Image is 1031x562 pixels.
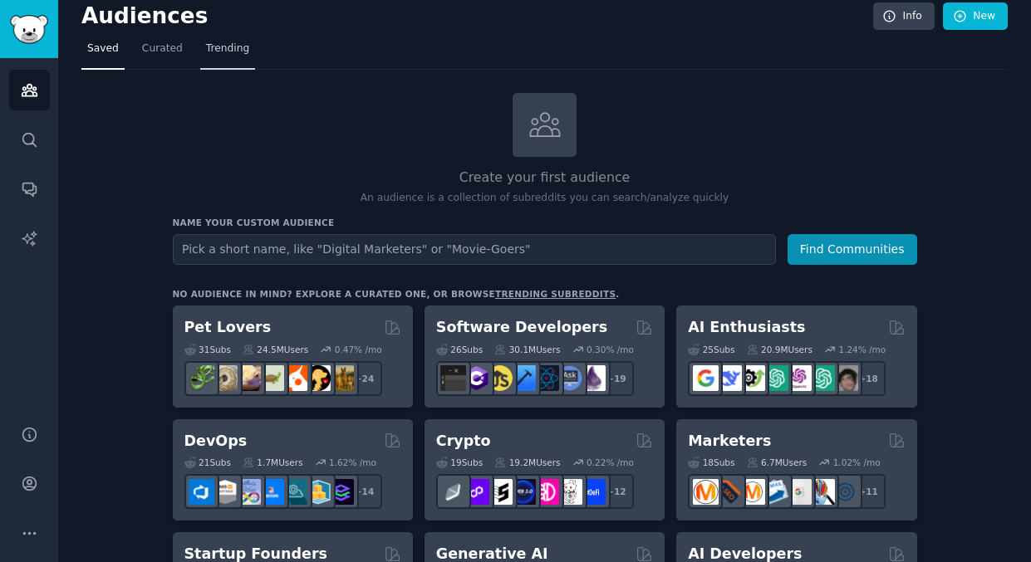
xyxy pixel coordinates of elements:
[464,479,489,505] img: 0xPolygon
[173,191,917,206] p: An audience is a collection of subreddits you can search/analyze quickly
[436,431,491,452] h2: Crypto
[599,474,634,509] div: + 12
[173,217,917,228] h3: Name your custom audience
[580,479,606,505] img: defi_
[305,479,331,505] img: aws_cdk
[688,344,734,355] div: 25 Sub s
[243,457,303,468] div: 1.7M Users
[212,479,238,505] img: AWS_Certified_Experts
[184,344,231,355] div: 31 Sub s
[206,42,249,56] span: Trending
[347,474,382,509] div: + 14
[282,365,307,391] img: cockatiel
[184,457,231,468] div: 21 Sub s
[693,365,719,391] img: GoogleGeminiAI
[716,365,742,391] img: DeepSeek
[533,365,559,391] img: reactnative
[533,479,559,505] img: defiblockchain
[200,36,255,70] a: Trending
[173,288,620,300] div: No audience in mind? Explore a curated one, or browse .
[580,365,606,391] img: elixir
[943,2,1008,31] a: New
[10,15,48,44] img: GummySearch logo
[87,42,119,56] span: Saved
[851,474,886,509] div: + 11
[788,234,917,265] button: Find Communities
[235,479,261,505] img: Docker_DevOps
[495,289,616,299] a: trending subreddits
[832,479,858,505] img: OnlineMarketing
[832,365,858,391] img: ArtificalIntelligence
[693,479,719,505] img: content_marketing
[81,3,873,30] h2: Audiences
[557,479,582,505] img: CryptoNews
[739,365,765,391] img: AItoolsCatalog
[851,361,886,396] div: + 18
[305,365,331,391] img: PetAdvice
[747,457,808,468] div: 6.7M Users
[258,365,284,391] img: turtle
[487,365,513,391] img: learnjavascript
[189,365,214,391] img: herpetology
[184,431,248,452] h2: DevOps
[189,479,214,505] img: azuredevops
[173,234,776,265] input: Pick a short name, like "Digital Marketers" or "Movie-Goers"
[335,344,382,355] div: 0.47 % /mo
[440,479,466,505] img: ethfinance
[763,479,788,505] img: Emailmarketing
[786,365,812,391] img: OpenAIDev
[510,365,536,391] img: iOSProgramming
[873,2,935,31] a: Info
[328,365,354,391] img: dogbreed
[243,344,308,355] div: 24.5M Users
[688,431,771,452] h2: Marketers
[688,457,734,468] div: 18 Sub s
[212,365,238,391] img: ballpython
[494,457,560,468] div: 19.2M Users
[838,344,886,355] div: 1.24 % /mo
[235,365,261,391] img: leopardgeckos
[809,479,835,505] img: MarketingResearch
[282,479,307,505] img: platformengineering
[184,317,272,338] h2: Pet Lovers
[329,457,376,468] div: 1.62 % /mo
[136,36,189,70] a: Curated
[716,479,742,505] img: bigseo
[258,479,284,505] img: DevOpsLinks
[587,457,634,468] div: 0.22 % /mo
[747,344,813,355] div: 20.9M Users
[510,479,536,505] img: web3
[786,479,812,505] img: googleads
[833,457,881,468] div: 1.02 % /mo
[809,365,835,391] img: chatgpt_prompts_
[494,344,560,355] div: 30.1M Users
[436,317,607,338] h2: Software Developers
[587,344,634,355] div: 0.30 % /mo
[347,361,382,396] div: + 24
[436,457,483,468] div: 19 Sub s
[557,365,582,391] img: AskComputerScience
[328,479,354,505] img: PlatformEngineers
[599,361,634,396] div: + 19
[173,168,917,188] h2: Create your first audience
[763,365,788,391] img: chatgpt_promptDesign
[436,344,483,355] div: 26 Sub s
[739,479,765,505] img: AskMarketing
[440,365,466,391] img: software
[142,42,183,56] span: Curated
[464,365,489,391] img: csharp
[81,36,125,70] a: Saved
[487,479,513,505] img: ethstaker
[688,317,805,338] h2: AI Enthusiasts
